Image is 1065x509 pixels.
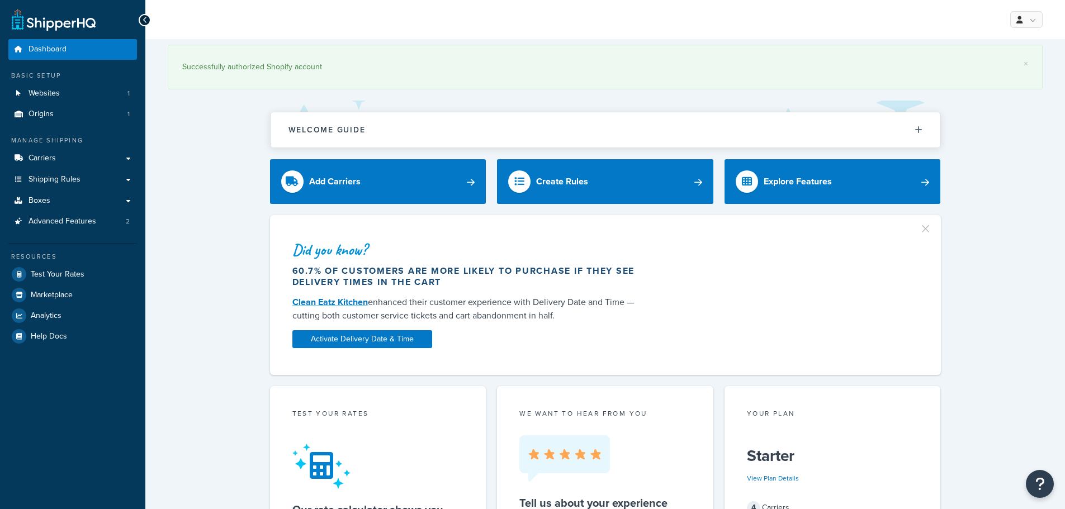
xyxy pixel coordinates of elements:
div: enhanced their customer experience with Delivery Date and Time — cutting both customer service ti... [292,296,646,322]
li: Websites [8,83,137,104]
a: Explore Features [725,159,941,204]
a: Create Rules [497,159,713,204]
a: Origins1 [8,104,137,125]
div: Resources [8,252,137,261]
a: Test Your Rates [8,264,137,284]
a: Dashboard [8,39,137,60]
span: Dashboard [29,45,67,54]
a: Marketplace [8,285,137,305]
span: Shipping Rules [29,175,81,184]
div: Successfully authorized Shopify account [182,59,1028,75]
a: Shipping Rules [8,169,137,190]
a: Clean Eatz Kitchen [292,296,368,308]
span: Carriers [29,154,56,163]
span: 2 [126,217,130,226]
div: Basic Setup [8,71,137,80]
div: Add Carriers [309,174,361,189]
div: Explore Features [764,174,832,189]
div: Test your rates [292,408,464,421]
a: View Plan Details [747,473,799,483]
button: Welcome Guide [271,112,940,148]
h2: Welcome Guide [288,126,366,134]
h5: Starter [747,447,919,465]
li: Origins [8,104,137,125]
a: Add Carriers [270,159,486,204]
div: 60.7% of customers are more likely to purchase if they see delivery times in the cart [292,265,646,288]
a: Analytics [8,306,137,326]
div: Create Rules [536,174,588,189]
a: Websites1 [8,83,137,104]
a: Boxes [8,191,137,211]
span: Boxes [29,196,50,206]
a: Help Docs [8,326,137,346]
a: Advanced Features2 [8,211,137,232]
span: Test Your Rates [31,270,84,279]
div: Did you know? [292,242,646,258]
p: we want to hear from you [519,408,691,418]
a: × [1024,59,1028,68]
span: 1 [127,110,130,119]
div: Your Plan [747,408,919,421]
button: Open Resource Center [1026,470,1054,498]
a: Carriers [8,148,137,169]
a: Activate Delivery Date & Time [292,330,432,348]
span: 1 [127,89,130,98]
span: Marketplace [31,291,73,300]
span: Websites [29,89,60,98]
span: Help Docs [31,332,67,341]
span: Analytics [31,311,61,321]
li: Advanced Features [8,211,137,232]
span: Advanced Features [29,217,96,226]
span: Origins [29,110,54,119]
div: Manage Shipping [8,136,137,145]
